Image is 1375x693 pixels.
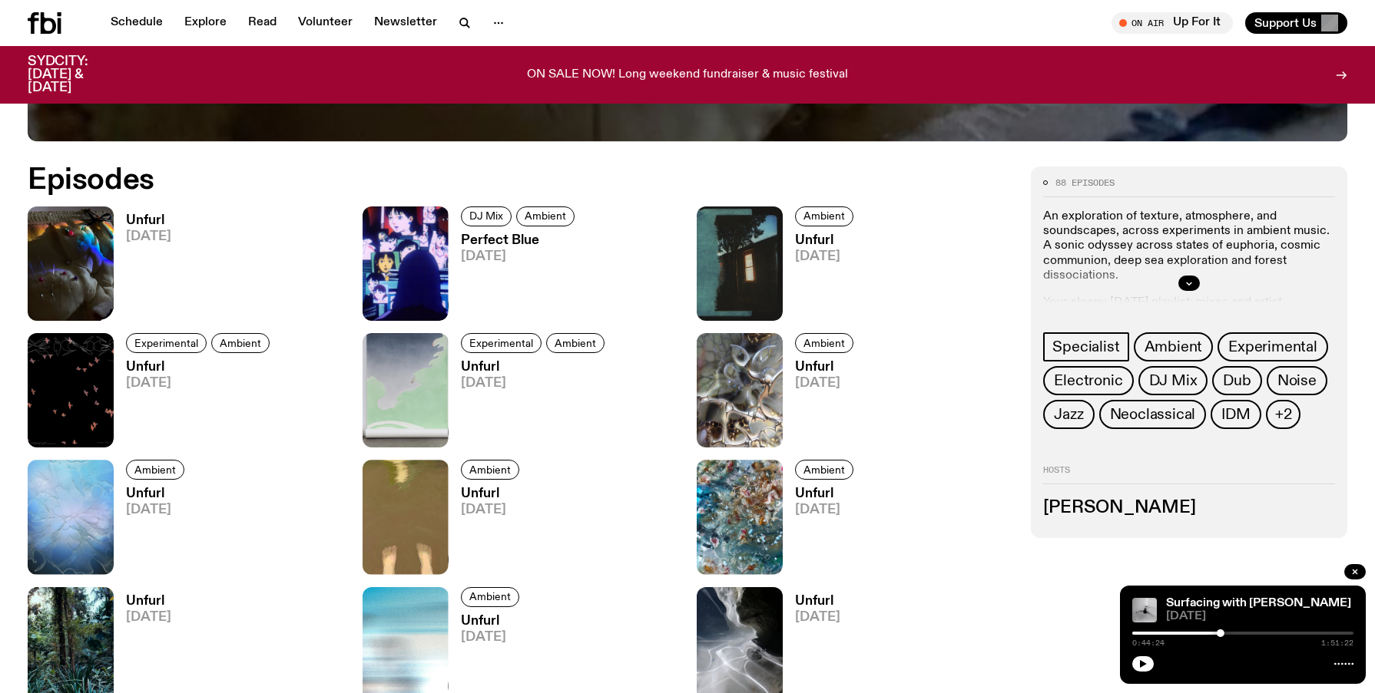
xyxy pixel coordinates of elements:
[211,333,270,353] a: Ambient
[1132,639,1165,647] span: 0:44:24
[1228,338,1317,355] span: Experimental
[461,615,524,628] h3: Unfurl
[461,587,519,607] a: Ambient
[126,333,207,353] a: Experimental
[1134,332,1214,361] a: Ambient
[126,595,171,608] h3: Unfurl
[795,595,840,608] h3: Unfurl
[795,487,858,500] h3: Unfurl
[239,12,286,34] a: Read
[795,250,858,263] span: [DATE]
[175,12,236,34] a: Explore
[449,487,524,574] a: Unfurl[DATE]
[1212,366,1261,395] a: Dub
[126,487,189,500] h3: Unfurl
[795,206,853,226] a: Ambient
[516,206,575,226] a: Ambient
[1321,639,1353,647] span: 1:51:22
[546,333,605,353] a: Ambient
[803,210,845,222] span: Ambient
[1054,406,1083,423] span: Jazz
[1277,372,1317,389] span: Noise
[795,503,858,516] span: [DATE]
[461,377,609,390] span: [DATE]
[795,361,858,374] h3: Unfurl
[461,460,519,480] a: Ambient
[525,210,566,222] span: Ambient
[1218,332,1328,361] a: Experimental
[114,214,171,321] a: Unfurl[DATE]
[1254,16,1317,30] span: Support Us
[1052,338,1119,355] span: Specialist
[1112,12,1233,34] button: On AirUp For It
[783,361,858,447] a: Unfurl[DATE]
[461,487,524,500] h3: Unfurl
[1043,210,1335,283] p: An exploration of texture, atmosphere, and soundscapes, across experiments in ambient music. A so...
[126,503,189,516] span: [DATE]
[1055,179,1115,187] span: 88 episodes
[1043,400,1094,429] a: Jazz
[1166,611,1353,622] span: [DATE]
[469,464,511,476] span: Ambient
[461,631,524,644] span: [DATE]
[461,234,579,247] h3: Perfect Blue
[461,206,512,226] a: DJ Mix
[469,591,511,602] span: Ambient
[126,377,274,390] span: [DATE]
[461,361,609,374] h3: Unfurl
[803,337,845,348] span: Ambient
[1223,372,1251,389] span: Dub
[365,12,446,34] a: Newsletter
[1043,366,1133,395] a: Electronic
[1043,500,1335,516] h3: [PERSON_NAME]
[555,337,596,348] span: Ambient
[461,503,524,516] span: [DATE]
[795,611,840,624] span: [DATE]
[114,361,274,447] a: Unfurl[DATE]
[1054,372,1122,389] span: Electronic
[134,464,176,476] span: Ambient
[1043,466,1335,484] h2: Hosts
[527,68,848,82] p: ON SALE NOW! Long weekend fundraiser & music festival
[1145,338,1203,355] span: Ambient
[126,611,171,624] span: [DATE]
[1110,406,1196,423] span: Neoclassical
[28,206,114,321] img: A piece of fabric is pierced by sewing pins with different coloured heads, a rainbow light is cas...
[1221,406,1250,423] span: IDM
[795,333,853,353] a: Ambient
[1211,400,1261,429] a: IDM
[1245,12,1347,34] button: Support Us
[461,250,579,263] span: [DATE]
[1266,400,1301,429] button: +2
[449,361,609,447] a: Unfurl[DATE]
[126,361,274,374] h3: Unfurl
[114,487,189,574] a: Unfurl[DATE]
[795,377,858,390] span: [DATE]
[126,460,184,480] a: Ambient
[220,337,261,348] span: Ambient
[803,464,845,476] span: Ambient
[1043,332,1128,361] a: Specialist
[1275,406,1292,423] span: +2
[1138,366,1208,395] a: DJ Mix
[469,337,533,348] span: Experimental
[1099,400,1207,429] a: Neoclassical
[469,210,503,222] span: DJ Mix
[101,12,172,34] a: Schedule
[126,230,171,243] span: [DATE]
[28,55,126,94] h3: SYDCITY: [DATE] & [DATE]
[783,234,858,321] a: Unfurl[DATE]
[28,167,901,194] h2: Episodes
[1166,597,1351,609] a: Surfacing with [PERSON_NAME]
[134,337,198,348] span: Experimental
[1267,366,1327,395] a: Noise
[783,487,858,574] a: Unfurl[DATE]
[461,333,542,353] a: Experimental
[289,12,362,34] a: Volunteer
[449,234,579,321] a: Perfect Blue[DATE]
[795,234,858,247] h3: Unfurl
[1149,372,1198,389] span: DJ Mix
[795,460,853,480] a: Ambient
[126,214,171,227] h3: Unfurl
